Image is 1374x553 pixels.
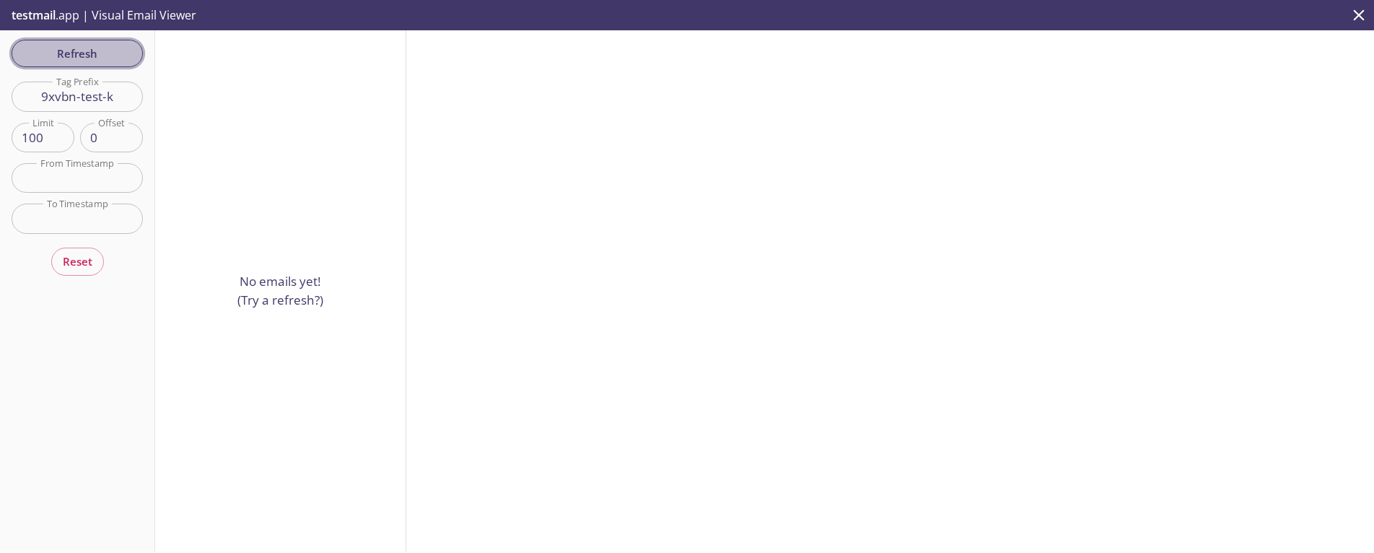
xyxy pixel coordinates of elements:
[23,44,131,63] span: Refresh
[12,7,56,23] span: testmail
[63,252,92,271] span: Reset
[12,40,143,67] button: Refresh
[237,272,323,309] p: No emails yet! (Try a refresh?)
[51,248,104,275] button: Reset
